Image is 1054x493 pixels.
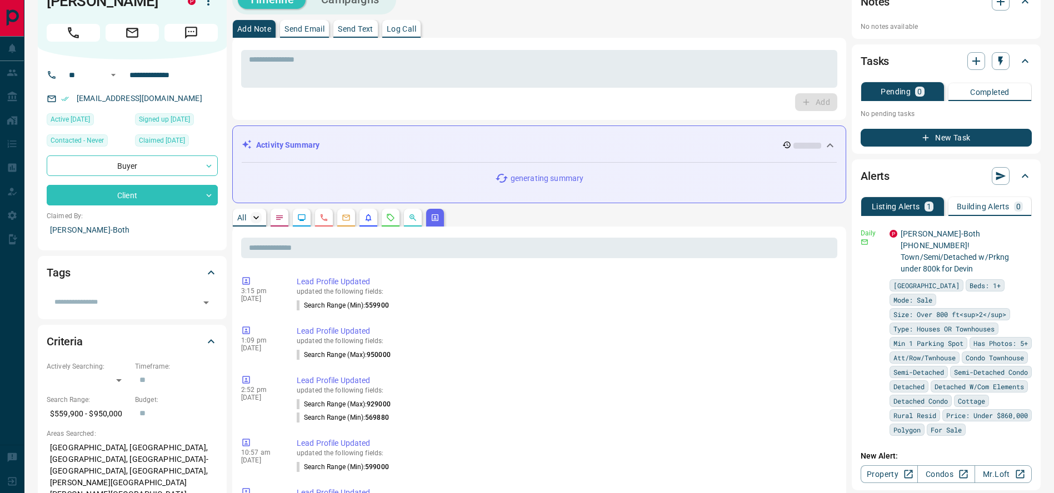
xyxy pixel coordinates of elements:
p: New Alert: [861,450,1032,462]
span: Cottage [958,395,985,406]
p: 2:52 pm [241,386,280,394]
p: Completed [970,88,1010,96]
p: $559,900 - $950,000 [47,405,129,423]
div: Activity Summary [242,135,837,155]
span: Active [DATE] [51,114,90,125]
span: Semi-Detached [893,366,944,378]
button: Open [198,295,214,310]
span: Claimed [DATE] [139,135,185,146]
svg: Emails [342,213,351,222]
span: Detached [893,381,925,392]
a: [PERSON_NAME]-Both [PHONE_NUMBER]! Town/Semi/Detached w/Prkng under 800k for Devin [901,229,1009,273]
p: All [237,214,246,222]
h2: Tasks [861,52,889,70]
p: 10:57 am [241,449,280,456]
p: [DATE] [241,295,280,303]
p: Search Range (Min) : [297,300,389,310]
p: [DATE] [241,344,280,352]
p: Timeframe: [135,361,218,371]
p: Lead Profile Updated [297,375,833,386]
p: Send Text [338,25,373,33]
p: Lead Profile Updated [297,437,833,449]
svg: Email [861,238,868,246]
svg: Agent Actions [431,213,439,222]
p: Building Alerts [957,203,1010,210]
a: [EMAIL_ADDRESS][DOMAIN_NAME] [77,94,202,103]
p: [PERSON_NAME]-Both [47,221,218,239]
span: Call [47,24,100,42]
div: Client [47,185,218,205]
p: Search Range (Max) : [297,399,391,409]
div: Fri Sep 12 2025 [47,113,129,129]
button: New Task [861,129,1032,147]
span: Price: Under $860,000 [946,410,1028,421]
p: Search Range (Min) : [297,412,389,422]
span: For Sale [931,424,962,435]
a: Mr.Loft [975,465,1032,483]
p: updated the following fields: [297,337,833,345]
p: No pending tasks [861,105,1032,122]
span: [GEOGRAPHIC_DATA] [893,280,960,291]
p: Listing Alerts [872,203,920,210]
h2: Alerts [861,167,890,185]
p: Send Email [284,25,324,33]
span: Signed up [DATE] [139,114,190,125]
svg: Requests [386,213,395,222]
p: Areas Searched: [47,429,218,439]
p: 0 [1016,203,1021,210]
p: Activity Summary [256,139,319,151]
div: property.ca [890,230,897,238]
p: 3:15 pm [241,287,280,295]
p: generating summary [511,173,583,184]
p: No notes available [861,22,1032,32]
svg: Lead Browsing Activity [297,213,306,222]
svg: Opportunities [408,213,417,222]
p: [DATE] [241,394,280,401]
span: Mode: Sale [893,294,932,305]
h2: Tags [47,264,70,281]
h2: Criteria [47,333,83,350]
p: Budget: [135,395,218,405]
span: Beds: 1+ [970,280,1001,291]
span: Semi-Detached Condo [954,366,1028,378]
div: Tasks [861,48,1032,74]
span: Size: Over 800 ft<sup>2</sup> [893,309,1006,320]
svg: Calls [319,213,328,222]
button: Open [107,68,120,82]
span: Has Photos: 5+ [973,338,1028,349]
p: Add Note [237,25,271,33]
p: Pending [881,88,911,95]
p: [DATE] [241,456,280,464]
span: Email [106,24,159,42]
div: Thu Sep 12 2024 [135,134,218,150]
svg: Listing Alerts [364,213,373,222]
div: Criteria [47,328,218,355]
p: Search Range (Max) : [297,350,391,360]
span: 569880 [365,414,389,421]
p: updated the following fields: [297,386,833,394]
span: 950000 [367,351,391,359]
a: Condos [917,465,975,483]
span: 559900 [365,301,389,309]
p: 1:09 pm [241,336,280,344]
div: Alerts [861,163,1032,189]
span: Contacted - Never [51,135,104,146]
div: Tags [47,259,218,286]
p: updated the following fields: [297,288,833,295]
p: Log Call [387,25,416,33]
span: Type: Houses OR Townhouses [893,323,995,334]
span: 599000 [365,463,389,471]
p: Lead Profile Updated [297,325,833,337]
span: Att/Row/Twnhouse [893,352,956,363]
span: Condo Townhouse [966,352,1024,363]
p: Actively Searching: [47,361,129,371]
p: Search Range: [47,395,129,405]
span: Min 1 Parking Spot [893,338,963,349]
span: Polygon [893,424,921,435]
span: Rural Resid [893,410,936,421]
span: Message [164,24,218,42]
div: Buyer [47,155,218,176]
svg: Email Verified [61,95,69,103]
span: Detached W/Com Elements [935,381,1024,392]
p: 0 [917,88,922,95]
